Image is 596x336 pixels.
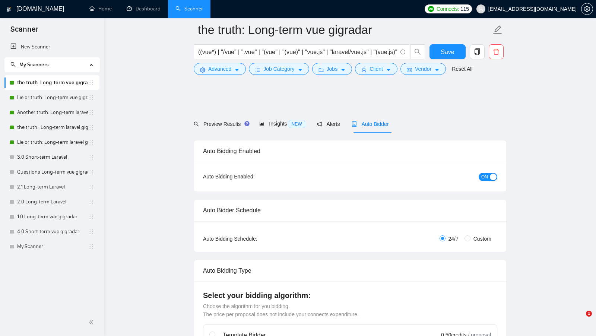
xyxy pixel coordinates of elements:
div: Auto Bidding Type [203,260,497,281]
span: setting [581,6,593,12]
input: Search Freelance Jobs... [198,47,397,57]
span: My Scanners [19,61,49,68]
span: holder [88,214,94,220]
span: Connects: [437,5,459,13]
div: Tooltip anchor [244,120,250,127]
button: barsJob Categorycaret-down [249,63,309,75]
span: setting [200,67,205,73]
span: holder [88,80,94,86]
span: Preview Results [194,121,247,127]
span: folder [318,67,324,73]
button: settingAdvancedcaret-down [194,63,246,75]
span: area-chart [259,121,264,126]
a: 3.0 Short-term Laravel [17,150,88,165]
span: Insights [259,121,305,127]
div: Auto Bidding Enabled [203,140,497,162]
span: Jobs [327,65,338,73]
span: 115 [460,5,469,13]
a: Another truth: Long-term laravel gigradar [17,105,88,120]
li: Lie or truth: Long-term laravel gigradar [4,135,99,150]
li: 4.0 Short-term vue gigradar [4,224,99,239]
button: folderJobscaret-down [312,63,352,75]
li: Another truth: Long-term laravel gigradar [4,105,99,120]
button: copy [470,44,485,59]
span: delete [489,48,503,55]
span: caret-down [386,67,391,73]
span: Save [441,47,454,57]
span: Alerts [317,121,340,127]
a: the truth: Long-term vue gigradar [17,75,88,90]
a: homeHome [89,6,112,12]
button: Save [429,44,466,59]
button: delete [489,44,504,59]
a: Lie or truth: Long-term vue gigradar [17,90,88,105]
span: double-left [89,318,96,326]
a: Reset All [452,65,472,73]
span: ON [481,173,488,181]
span: user [478,6,484,12]
li: New Scanner [4,39,99,54]
span: idcard [407,67,412,73]
a: setting [581,6,593,12]
span: 24/7 [446,235,462,243]
span: caret-down [434,67,440,73]
a: 2.1 Long-term Laravel [17,180,88,194]
button: search [410,44,425,59]
h4: Select your bidding algorithm: [203,290,497,301]
span: Choose the algorithm for you bidding. The price per proposal does not include your connects expen... [203,303,359,317]
span: holder [88,154,94,160]
a: searchScanner [175,6,203,12]
span: holder [88,139,94,145]
a: Lie or truth: Long-term laravel gigradar [17,135,88,150]
span: holder [88,244,94,250]
div: Auto Bidding Schedule: [203,235,301,243]
span: holder [88,95,94,101]
span: holder [88,229,94,235]
input: Scanner name... [198,20,491,39]
span: NEW [289,120,305,128]
li: My Scanner [4,239,99,254]
span: search [410,48,425,55]
a: the truth.: Long-term laravel gigradar [17,120,88,135]
span: Custom [470,235,494,243]
a: 1.0 Long-term vue gigradar [17,209,88,224]
a: Questions Long-term vue gigradar [17,165,88,180]
iframe: Intercom live chat [571,311,589,329]
a: New Scanner [10,39,93,54]
span: holder [88,110,94,115]
button: idcardVendorcaret-down [400,63,446,75]
span: search [194,121,199,127]
span: caret-down [234,67,240,73]
li: the truth: Long-term vue gigradar [4,75,99,90]
span: bars [255,67,260,73]
span: caret-down [298,67,303,73]
li: 1.0 Long-term vue gigradar [4,209,99,224]
span: holder [88,184,94,190]
li: Questions Long-term vue gigradar [4,165,99,180]
li: 2.0 Long-term Laravel [4,194,99,209]
button: userClientcaret-down [355,63,397,75]
span: info-circle [400,50,405,54]
span: 1 [586,311,592,317]
span: user [361,67,367,73]
li: 2.1 Long-term Laravel [4,180,99,194]
span: Job Category [263,65,294,73]
img: logo [6,3,12,15]
span: Scanner [4,24,44,39]
span: Auto Bidder [352,121,389,127]
button: setting [581,3,593,15]
li: Lie or truth: Long-term vue gigradar [4,90,99,105]
span: copy [470,48,484,55]
span: Vendor [415,65,431,73]
a: My Scanner [17,239,88,254]
div: Auto Bidder Schedule [203,200,497,221]
span: holder [88,199,94,205]
span: Advanced [208,65,231,73]
span: notification [317,121,322,127]
span: caret-down [340,67,346,73]
a: 2.0 Long-term Laravel [17,194,88,209]
span: search [10,62,16,67]
div: Auto Bidding Enabled: [203,172,301,181]
li: the truth.: Long-term laravel gigradar [4,120,99,135]
img: upwork-logo.png [428,6,434,12]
